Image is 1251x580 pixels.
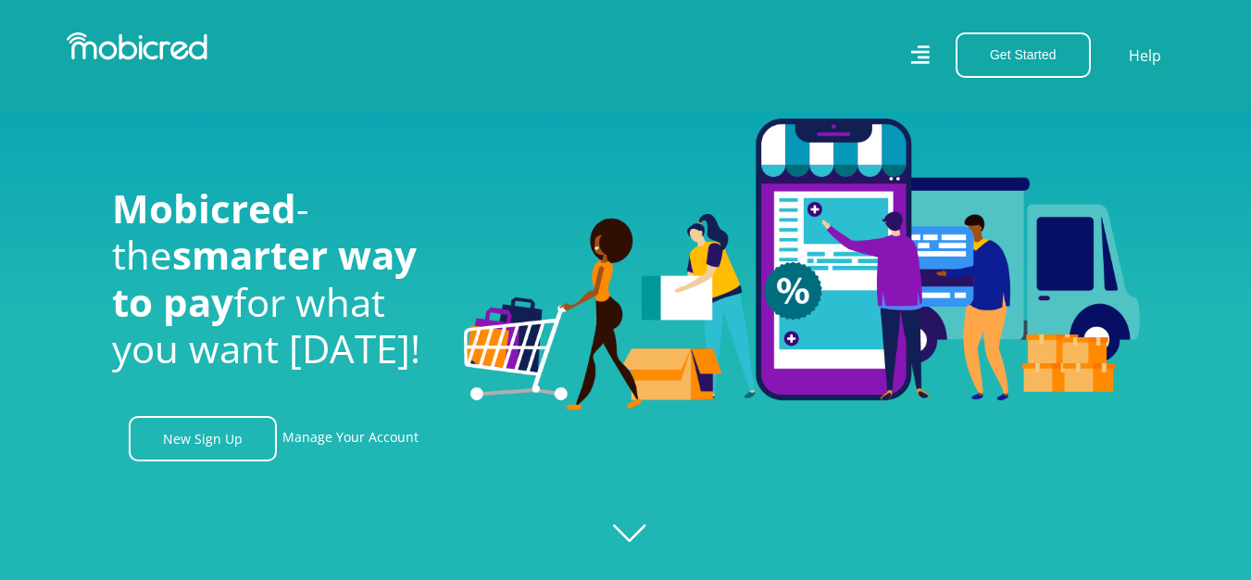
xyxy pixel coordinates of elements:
[464,119,1140,411] img: Welcome to Mobicred
[129,416,277,461] a: New Sign Up
[112,228,417,327] span: smarter way to pay
[112,185,436,372] h1: - the for what you want [DATE]!
[112,182,296,234] span: Mobicred
[67,32,207,60] img: Mobicred
[956,32,1091,78] button: Get Started
[1128,44,1162,68] a: Help
[282,416,419,461] a: Manage Your Account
